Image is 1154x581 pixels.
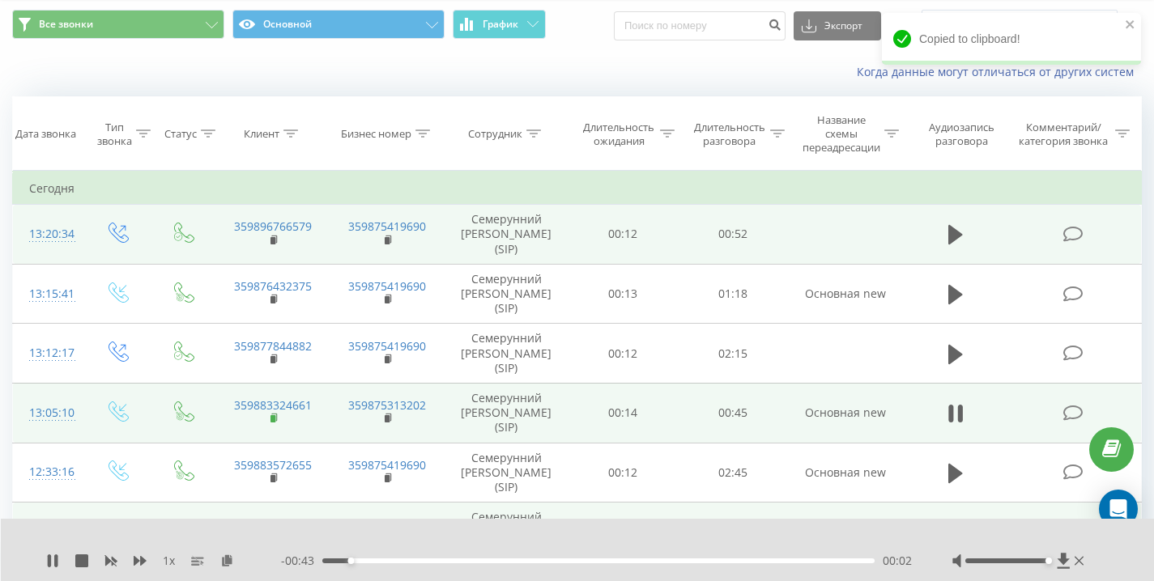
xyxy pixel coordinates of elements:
[348,397,426,413] a: 359875313202
[234,278,312,294] a: 359876432375
[29,516,67,548] div: 11:18:18
[97,121,132,148] div: Тип звонка
[347,558,354,564] div: Accessibility label
[857,64,1142,79] a: Когда данные могут отличаться от других систем
[164,127,197,141] div: Статус
[29,456,67,488] div: 12:33:16
[348,278,426,294] a: 359875419690
[234,397,312,413] a: 359883324661
[348,218,426,234] a: 359875419690
[803,113,880,155] div: Название схемы переадресации
[453,10,546,39] button: График
[341,127,411,141] div: Бизнес номер
[788,264,903,324] td: Основная new
[445,503,568,562] td: Семерунний [PERSON_NAME] (SIP)
[281,553,322,569] span: - 00:43
[12,10,224,39] button: Все звонки
[483,19,518,30] span: График
[678,503,788,562] td: 00:12
[1099,490,1138,528] div: Open Intercom Messenger
[348,516,426,532] a: 359875313189
[678,264,788,324] td: 01:18
[918,121,1005,148] div: Аудиозапись разговора
[794,11,881,40] button: Экспорт
[1125,18,1136,33] button: close
[445,264,568,324] td: Семерунний [PERSON_NAME] (SIP)
[678,383,788,443] td: 00:45
[29,218,67,250] div: 13:20:34
[234,218,312,234] a: 359896766579
[445,205,568,265] td: Семерунний [PERSON_NAME] (SIP)
[445,324,568,384] td: Семерунний [PERSON_NAME] (SIP)
[788,443,903,503] td: Основная new
[788,383,903,443] td: Основная new
[568,443,678,503] td: 00:12
[568,264,678,324] td: 00:13
[232,10,445,39] button: Основной
[568,383,678,443] td: 00:14
[39,18,93,31] span: Все звонки
[582,121,655,148] div: Длительность ожидания
[678,324,788,384] td: 02:15
[568,503,678,562] td: 00:11
[244,127,279,141] div: Клиент
[163,553,175,569] span: 1 x
[1016,121,1111,148] div: Комментарий/категория звонка
[29,337,67,369] div: 13:12:17
[468,127,522,141] div: Сотрудник
[614,11,786,40] input: Поиск по номеру
[445,443,568,503] td: Семерунний [PERSON_NAME] (SIP)
[568,324,678,384] td: 00:12
[29,397,67,429] div: 13:05:10
[445,383,568,443] td: Семерунний [PERSON_NAME] (SIP)
[568,205,678,265] td: 00:12
[882,13,1141,65] div: Copied to clipboard!
[234,338,312,354] a: 359877844882
[234,516,312,532] a: 359895322135
[15,127,76,141] div: Дата звонка
[13,172,1142,205] td: Сегодня
[678,205,788,265] td: 00:52
[1045,558,1052,564] div: Accessibility label
[678,443,788,503] td: 02:45
[348,457,426,473] a: 359875419690
[234,457,312,473] a: 359883572655
[883,553,912,569] span: 00:02
[348,338,426,354] a: 359875419690
[29,278,67,310] div: 13:15:41
[788,503,903,562] td: Основная new
[693,121,766,148] div: Длительность разговора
